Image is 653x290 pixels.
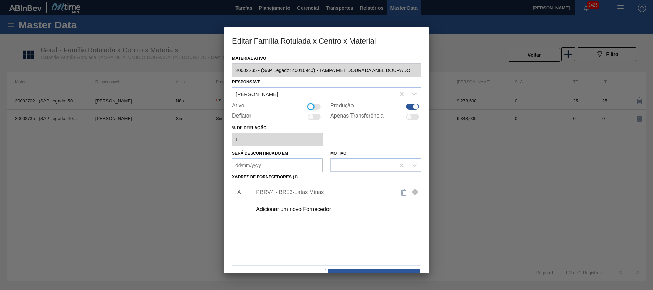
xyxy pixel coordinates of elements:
label: Será descontinuado em [232,151,288,156]
label: % de deflação [232,123,323,133]
button: Salvar [328,269,420,283]
input: dd/mm/yyyy [232,158,323,172]
label: Material ativo [232,53,421,63]
label: Produção [330,102,354,111]
h3: Editar Família Rotulada x Centro x Material [224,27,429,53]
li: A [232,184,243,201]
label: Apenas Transferência [330,113,384,121]
div: [PERSON_NAME] [236,91,278,97]
div: PBRV4 - BR53-Latas Minas [256,189,390,195]
button: Cancelar [233,269,326,283]
label: Ativo [232,102,244,111]
img: delete-icon [400,188,408,196]
label: Responsável [232,80,263,84]
label: Motivo [330,151,346,156]
label: Deflator [232,113,251,121]
div: Adicionar um novo Fornecedor [256,206,390,213]
button: delete-icon [396,184,412,201]
label: Xadrez de Fornecedores (1) [232,174,298,179]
